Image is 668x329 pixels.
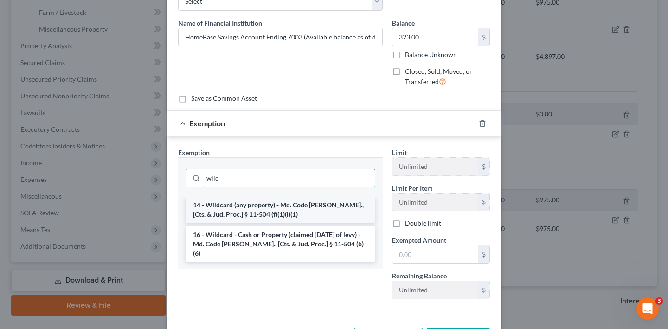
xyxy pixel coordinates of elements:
input: -- [392,158,478,175]
label: Double limit [405,219,441,228]
div: $ [478,158,489,175]
input: Search exemption rules... [203,169,375,187]
input: 0.00 [392,245,478,263]
span: Exemption [178,148,210,156]
input: -- [392,194,478,211]
label: Balance [392,18,415,28]
div: $ [478,28,489,46]
input: -- [392,281,478,299]
label: Save as Common Asset [191,94,257,103]
span: Closed, Sold, Moved, or Transferred [405,67,472,85]
span: Limit [392,148,407,156]
li: 14 - Wildcard (any property) - Md. Code [PERSON_NAME]., [Cts. & Jud. Proc.] § 11-504 (f)(1)(i)(1) [186,197,375,223]
span: 3 [655,297,663,305]
input: 0.00 [392,28,478,46]
div: $ [478,245,489,263]
label: Limit Per Item [392,183,433,193]
div: $ [478,281,489,299]
span: Exemption [189,119,225,128]
span: Exempted Amount [392,236,446,244]
label: Remaining Balance [392,271,447,281]
div: $ [478,194,489,211]
span: Name of Financial Institution [178,19,262,27]
iframe: Intercom live chat [636,297,659,320]
li: 16 - Wildcard - Cash or Property (claimed [DATE] of levy) - Md. Code [PERSON_NAME]., [Cts. & Jud.... [186,226,375,262]
input: Enter name... [179,28,382,46]
label: Balance Unknown [405,50,457,59]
